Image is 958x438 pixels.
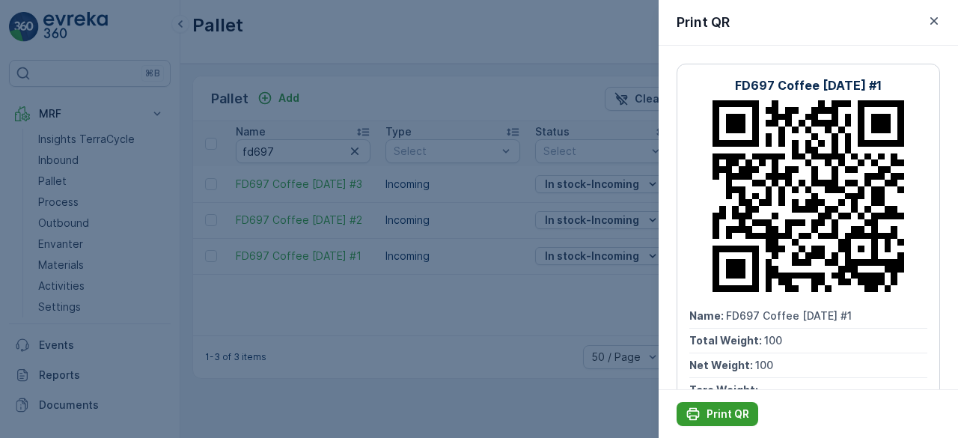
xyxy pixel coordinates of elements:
span: Name : [689,309,726,322]
p: Print QR [707,407,749,422]
span: 48 [79,295,93,308]
button: Print QR [677,402,758,426]
span: Tare Weight : [689,383,760,396]
span: FD Pallet [79,344,126,357]
span: Total Weight : [689,334,764,347]
span: Total Weight : [13,270,88,283]
span: Material : [13,369,64,382]
span: 100 [764,334,782,347]
span: NL-PI0006 I Koffie en Thee [64,369,204,382]
span: Name : [13,246,49,258]
span: FD718 Coffee [DATE] #1 [49,246,173,258]
span: - [760,383,766,396]
span: 100 [755,359,773,371]
p: FD697 Coffee [DATE] #1 [735,76,882,94]
span: Tare Weight : [13,320,84,332]
p: Print QR [677,12,730,33]
span: Net Weight : [689,359,755,371]
span: FD697 Coffee [DATE] #1 [726,309,852,322]
p: FD718 Coffee [DATE] #1 [406,13,549,31]
span: - [84,320,89,332]
span: Net Weight : [13,295,79,308]
span: Asset Type : [13,344,79,357]
span: 48 [88,270,102,283]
